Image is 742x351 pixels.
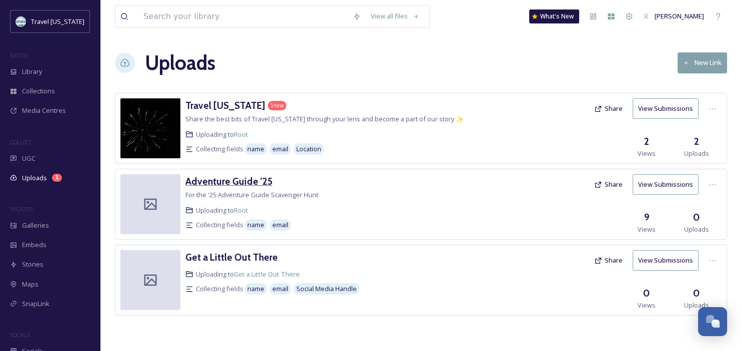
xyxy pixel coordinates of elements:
span: Uploading to [196,130,248,139]
span: Location [296,144,321,154]
span: Library [22,67,42,76]
span: Collecting fields [196,144,243,154]
span: Uploading to [196,270,300,279]
span: Views [638,301,656,310]
button: New Link [678,52,727,73]
button: Share [589,99,628,118]
span: Media Centres [22,106,66,115]
span: Views [638,225,656,234]
h3: 0 [693,286,700,301]
span: Collecting fields [196,284,243,294]
img: 1be2ef1c-651e-486d-9855-80de971c721b.jpg [120,98,180,158]
span: Uploading to [196,206,248,215]
span: Collecting fields [196,220,243,230]
span: Collections [22,86,55,96]
h3: Travel [US_STATE] [185,99,265,111]
span: Maps [22,280,38,289]
h3: Adventure Guide '25 [185,175,272,187]
a: What's New [529,9,579,23]
a: Uploads [145,48,215,78]
span: SOCIALS [10,331,30,339]
span: Uploads [22,173,47,183]
img: download.jpeg [16,16,26,26]
h3: 0 [643,286,650,301]
h3: 9 [644,210,650,225]
span: Travel [US_STATE] [31,17,84,26]
span: Galleries [22,221,49,230]
button: View Submissions [633,250,699,271]
span: Embeds [22,240,46,250]
div: 1 new [268,101,286,110]
h3: 0 [693,210,700,225]
span: For the '25 Adventure Guide Scavenger Hunt [185,190,318,199]
span: name [247,284,264,294]
span: WIDGETS [10,205,33,213]
span: SnapLink [22,299,49,309]
span: email [272,220,288,230]
a: Adventure Guide '25 [185,174,272,189]
span: Share the best bits of Travel [US_STATE] through your lens and become a part of our story ✨ [185,114,464,123]
h3: 2 [694,134,699,149]
h3: Get a Little Out There [185,251,278,263]
button: Open Chat [698,307,727,336]
span: Uploads [684,301,709,310]
span: UGC [22,154,35,163]
span: Uploads [684,225,709,234]
span: name [247,144,264,154]
a: [PERSON_NAME] [638,6,709,26]
a: Get a Little Out There [234,270,300,279]
a: Travel [US_STATE] [185,98,265,113]
a: View Submissions [633,98,704,119]
span: name [247,220,264,230]
span: email [272,284,288,294]
button: Share [589,251,628,270]
button: Share [589,175,628,194]
span: [PERSON_NAME] [655,11,704,20]
a: View Submissions [633,174,704,195]
h3: 2 [644,134,649,149]
span: Stories [22,260,43,269]
button: View Submissions [633,174,699,195]
span: Views [638,149,656,158]
span: Social Media Handle [296,284,357,294]
div: 1 [52,174,62,182]
span: Uploads [684,149,709,158]
a: View Submissions [633,250,704,271]
a: Get a Little Out There [185,250,278,265]
button: View Submissions [633,98,699,119]
span: COLLECT [10,138,31,146]
span: MEDIA [10,51,27,59]
input: Search your library [138,5,348,27]
a: Root [234,130,248,139]
a: Root [234,206,248,215]
span: email [272,144,288,154]
a: View all files [366,6,424,26]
